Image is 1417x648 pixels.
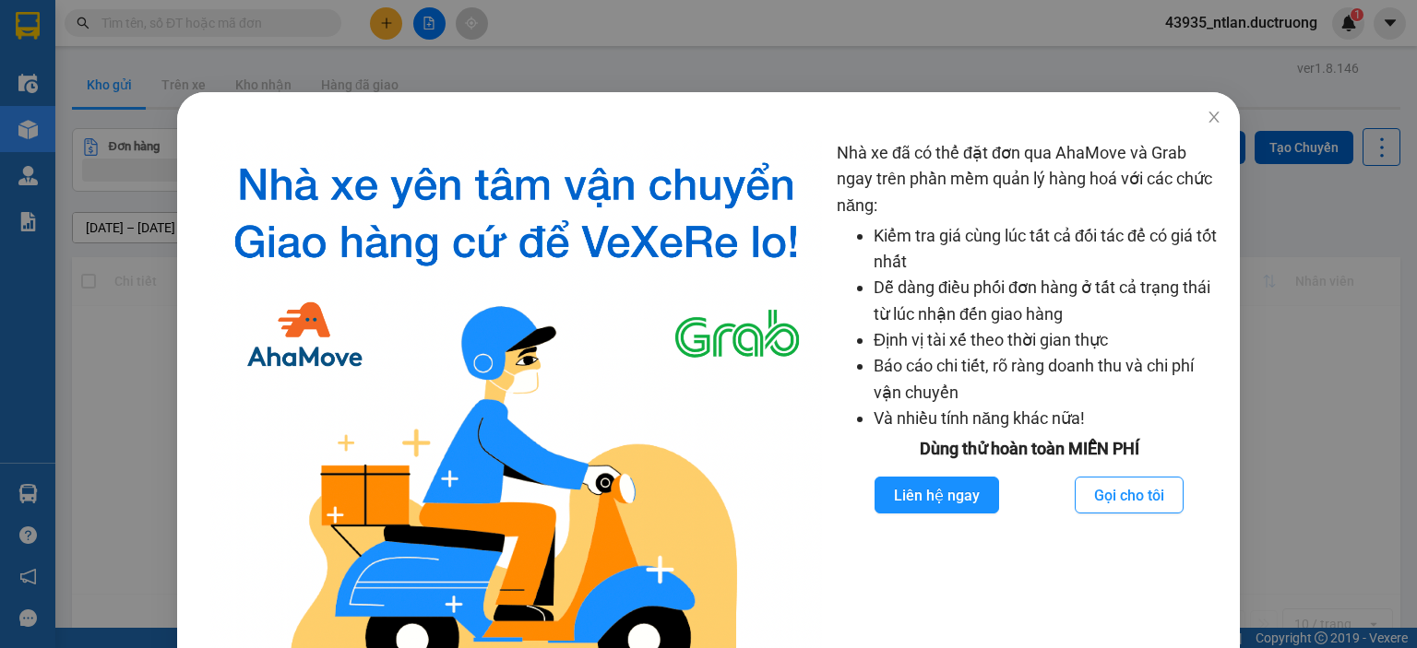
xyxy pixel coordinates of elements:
li: Báo cáo chi tiết, rõ ràng doanh thu và chi phí vận chuyển [874,353,1221,406]
li: Kiểm tra giá cùng lúc tất cả đối tác để có giá tốt nhất [874,223,1221,276]
li: Và nhiều tính năng khác nữa! [874,406,1221,431]
div: Dùng thử hoàn toàn MIỄN PHÍ [837,436,1221,462]
button: Close [1188,92,1240,144]
span: Liên hệ ngay [894,484,980,507]
button: Liên hệ ngay [875,477,999,513]
span: close [1207,110,1221,124]
li: Định vị tài xế theo thời gian thực [874,327,1221,353]
span: Gọi cho tôi [1094,484,1164,507]
button: Gọi cho tôi [1075,477,1184,513]
li: Dễ dàng điều phối đơn hàng ở tất cả trạng thái từ lúc nhận đến giao hàng [874,275,1221,327]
